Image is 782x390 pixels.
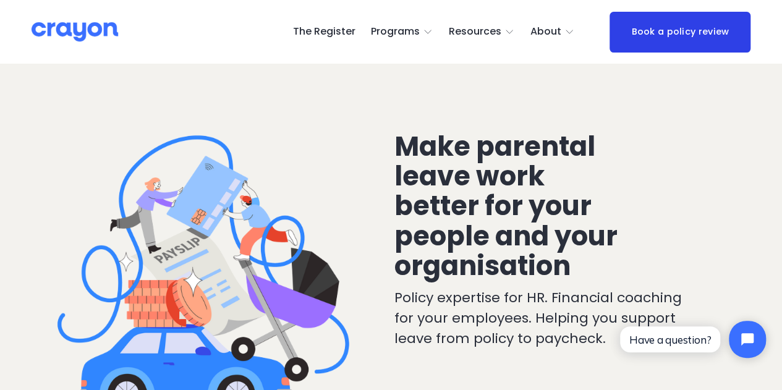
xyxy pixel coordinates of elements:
[530,22,575,42] a: folder dropdown
[394,128,623,284] span: Make parental leave work better for your people and your organisation
[530,23,561,41] span: About
[371,22,433,42] a: folder dropdown
[394,287,690,349] p: Policy expertise for HR. Financial coaching for your employees. Helping you support leave from po...
[610,12,750,53] a: Book a policy review
[449,23,501,41] span: Resources
[449,22,515,42] a: folder dropdown
[610,310,776,368] iframe: Tidio Chat
[371,23,420,41] span: Programs
[292,22,355,42] a: The Register
[32,21,118,43] img: Crayon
